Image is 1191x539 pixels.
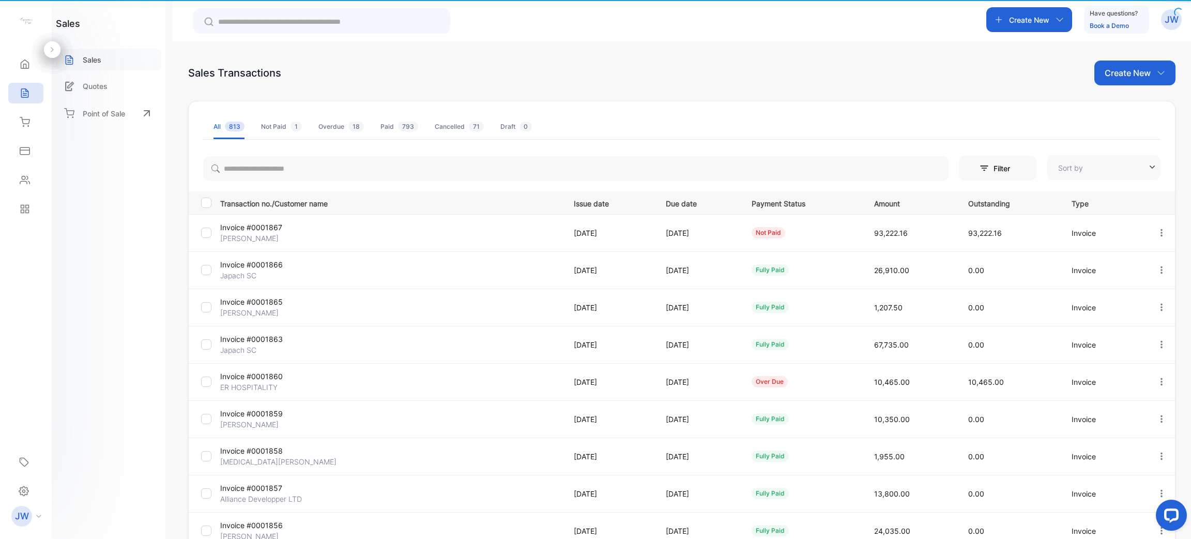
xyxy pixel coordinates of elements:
[220,259,334,270] p: Invoice #0001866
[1094,61,1175,85] button: Create New
[1072,526,1135,536] p: Invoice
[1058,162,1083,173] p: Sort by
[574,451,645,462] p: [DATE]
[959,156,1036,181] button: Filter
[574,302,645,313] p: [DATE]
[752,196,853,209] p: Payment Status
[1090,8,1138,19] p: Have questions?
[574,377,645,387] p: [DATE]
[1072,414,1135,425] p: Invoice
[220,520,334,531] p: Invoice #0001856
[220,493,334,504] p: Alliance Developper LTD
[1148,496,1191,539] iframe: LiveChat chat widget
[220,270,334,281] p: Japach SC
[574,488,645,499] p: [DATE]
[968,340,984,349] span: 0.00
[435,122,484,131] div: Cancelled
[752,376,788,387] div: over due
[1072,228,1135,238] p: Invoice
[18,13,34,29] img: logo
[752,451,789,462] div: fully paid
[874,415,910,424] span: 10,350.00
[1072,451,1135,462] p: Invoice
[666,339,730,350] p: [DATE]
[666,451,730,462] p: [DATE]
[220,483,334,493] p: Invoice #0001857
[968,527,984,535] span: 0.00
[220,445,334,456] p: Invoice #0001858
[968,489,984,498] span: 0.00
[994,163,1016,174] p: Filter
[574,339,645,350] p: [DATE]
[318,122,364,131] div: Overdue
[261,122,302,131] div: Not Paid
[83,81,108,92] p: Quotes
[15,510,29,523] p: JW
[574,414,645,425] p: [DATE]
[83,108,125,119] p: Point of Sale
[574,196,645,209] p: Issue date
[220,371,334,382] p: Invoice #0001860
[874,196,947,209] p: Amount
[968,229,1002,237] span: 93,222.16
[968,196,1050,209] p: Outstanding
[220,456,337,467] p: [MEDICAL_DATA][PERSON_NAME]
[380,122,418,131] div: Paid
[1105,67,1151,79] p: Create New
[1165,13,1179,26] p: JW
[752,339,789,350] div: fully paid
[225,122,245,131] span: 813
[986,7,1072,32] button: Create New
[752,227,785,238] div: not paid
[83,54,101,65] p: Sales
[1047,155,1161,180] button: Sort by
[1072,265,1135,276] p: Invoice
[220,408,334,419] p: Invoice #0001859
[500,122,532,131] div: Draft
[56,49,161,70] a: Sales
[874,266,909,275] span: 26,910.00
[398,122,418,131] span: 793
[220,296,334,307] p: Invoice #0001865
[220,334,334,345] p: Invoice #0001863
[666,265,730,276] p: [DATE]
[291,122,302,131] span: 1
[666,196,730,209] p: Due date
[213,122,245,131] div: All
[874,303,903,312] span: 1,207.50
[968,266,984,275] span: 0.00
[752,264,789,276] div: fully paid
[1161,7,1182,32] button: JW
[968,378,1004,386] span: 10,465.00
[56,76,161,97] a: Quotes
[666,228,730,238] p: [DATE]
[1072,488,1135,499] p: Invoice
[1072,377,1135,387] p: Invoice
[666,526,730,536] p: [DATE]
[574,228,645,238] p: [DATE]
[1090,22,1129,29] a: Book a Demo
[968,415,984,424] span: 0.00
[1072,339,1135,350] p: Invoice
[188,65,281,81] div: Sales Transactions
[874,527,910,535] span: 24,035.00
[220,233,334,244] p: [PERSON_NAME]
[752,525,789,536] div: fully paid
[1072,302,1135,313] p: Invoice
[220,419,334,430] p: [PERSON_NAME]
[220,345,334,355] p: Japach SC
[752,302,789,313] div: fully paid
[574,265,645,276] p: [DATE]
[874,340,909,349] span: 67,735.00
[220,307,334,318] p: [PERSON_NAME]
[666,488,730,499] p: [DATE]
[348,122,364,131] span: 18
[56,102,161,125] a: Point of Sale
[1072,196,1135,209] p: Type
[520,122,532,131] span: 0
[666,414,730,425] p: [DATE]
[1009,14,1049,25] p: Create New
[752,488,789,499] div: fully paid
[666,302,730,313] p: [DATE]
